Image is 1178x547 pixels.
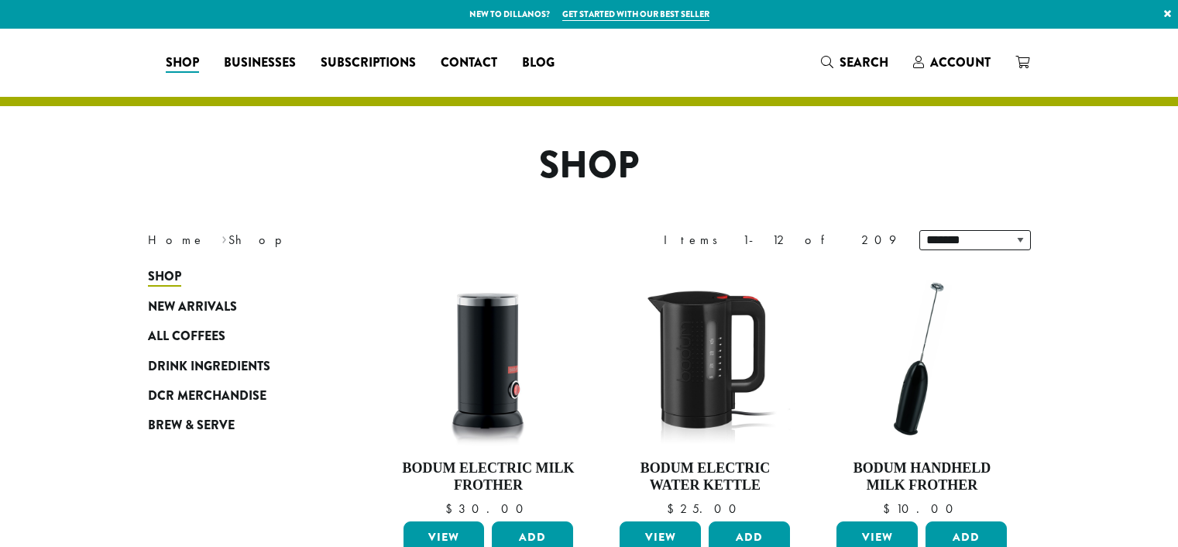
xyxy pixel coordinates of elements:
span: $ [667,501,680,517]
a: DCR Merchandise [148,381,334,411]
a: Bodum Electric Milk Frother $30.00 [400,270,578,515]
h4: Bodum Electric Milk Frother [400,460,578,494]
a: Drink Ingredients [148,351,334,380]
span: Businesses [224,53,296,73]
nav: Breadcrumb [148,231,566,249]
a: Get started with our best seller [562,8,709,21]
a: Search [809,50,901,75]
h4: Bodum Electric Water Kettle [616,460,794,494]
span: DCR Merchandise [148,387,266,406]
span: Contact [441,53,497,73]
img: DP3955.01.png [616,270,794,448]
a: New Arrivals [148,292,334,322]
span: Search [840,53,888,71]
span: Drink Ingredients [148,357,270,377]
bdi: 25.00 [667,501,744,517]
a: All Coffees [148,322,334,351]
span: Subscriptions [321,53,416,73]
span: Shop [148,267,181,287]
span: $ [883,501,896,517]
a: Bodum Electric Water Kettle $25.00 [616,270,794,515]
span: All Coffees [148,327,225,346]
span: Account [930,53,991,71]
a: Shop [148,262,334,291]
div: Items 1-12 of 209 [664,231,896,249]
span: › [222,225,227,249]
span: New Arrivals [148,298,237,317]
a: Shop [153,50,211,75]
h4: Bodum Handheld Milk Frother [833,460,1011,494]
a: Home [148,232,205,248]
span: Shop [166,53,199,73]
span: Brew & Serve [148,416,235,435]
h1: Shop [136,143,1042,188]
a: Brew & Serve [148,411,334,440]
bdi: 10.00 [883,501,960,517]
img: DP3954.01-002.png [399,270,577,448]
img: DP3927.01-002.png [833,270,1011,448]
a: Bodum Handheld Milk Frother $10.00 [833,270,1011,515]
span: Blog [522,53,555,73]
span: $ [445,501,458,517]
bdi: 30.00 [445,501,531,517]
